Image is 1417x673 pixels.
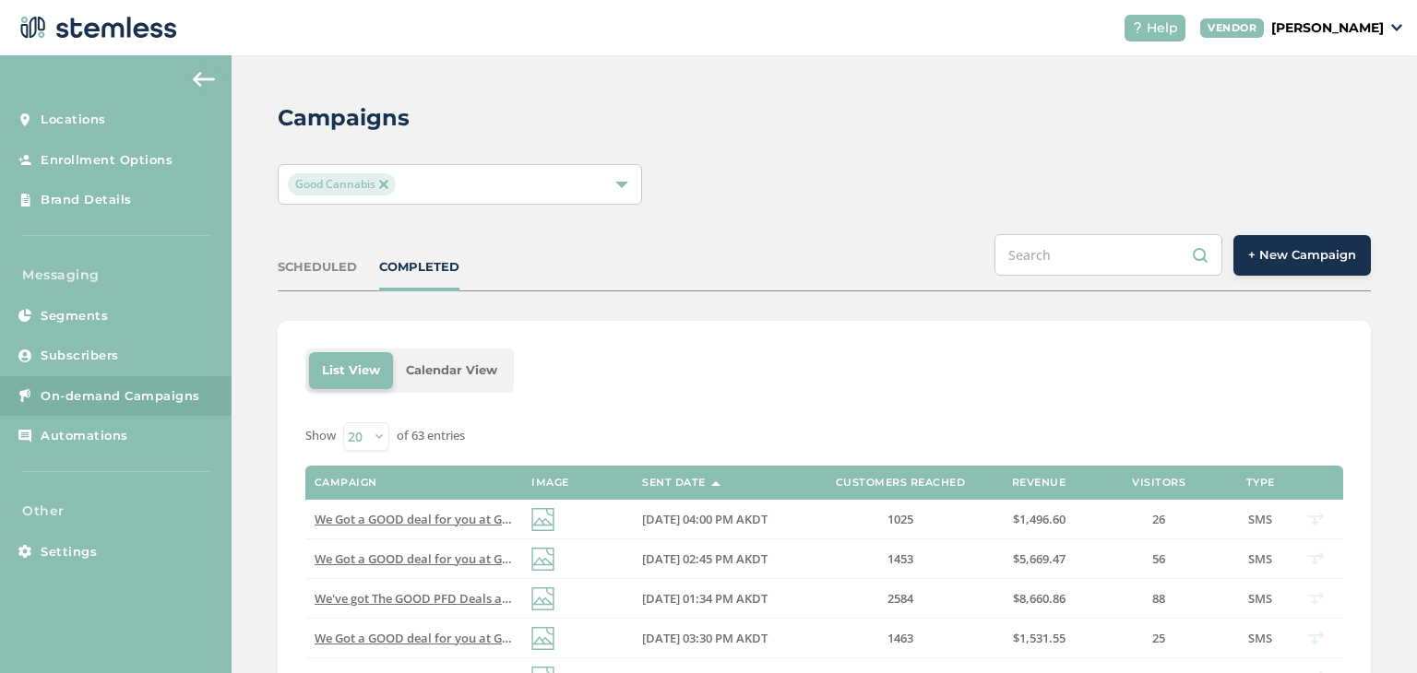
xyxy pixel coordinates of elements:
p: [PERSON_NAME] [1271,18,1384,38]
label: Visitors [1132,477,1185,489]
span: We Got a GOOD deal for you at GOOD ([STREET_ADDRESS][PERSON_NAME])! Reply END to cancel [315,550,859,567]
span: SMS [1248,590,1272,607]
li: List View [309,352,393,389]
span: 88 [1152,590,1165,607]
label: SMS [1242,512,1279,527]
span: 56 [1152,550,1165,567]
span: We Got a GOOD deal for you at GOOD ([STREET_ADDRESS][PERSON_NAME])! Reply END to cancel [315,630,859,646]
span: 2584 [887,590,913,607]
span: 25 [1152,630,1165,646]
label: Image [531,477,569,489]
label: 1463 [817,631,983,646]
span: Segments [41,307,108,325]
label: Sent Date [642,477,706,489]
label: We Got a GOOD deal for you at GOOD (356 Old Steese Hwy)! Reply END to cancel [315,551,513,567]
img: logo-dark-0685b13c.svg [15,9,177,46]
div: SCHEDULED [278,258,357,277]
label: SMS [1242,591,1279,607]
label: SMS [1242,551,1279,567]
span: 26 [1152,511,1165,527]
span: + New Campaign [1248,246,1356,265]
label: $8,660.86 [1002,591,1076,607]
span: On-demand Campaigns [41,387,200,406]
label: $5,669.47 [1002,551,1076,567]
span: Enrollment Options [41,151,173,170]
label: Campaign [315,477,377,489]
label: $1,496.60 [1002,512,1076,527]
label: 09/30/2025 03:30 PM AKDT [642,631,799,646]
label: of 63 entries [397,427,465,445]
img: icon-arrow-back-accent-c549486e.svg [193,72,215,87]
label: Customers Reached [836,477,966,489]
span: [DATE] 02:45 PM AKDT [642,550,768,567]
label: $1,531.55 [1002,631,1076,646]
img: icon-close-accent-8a337256.svg [379,180,388,189]
label: 25 [1094,631,1223,646]
span: $1,496.60 [1013,511,1066,527]
label: 88 [1094,591,1223,607]
span: Good Cannabis [288,173,396,195]
span: SMS [1248,550,1272,567]
iframe: Chat Widget [1325,584,1417,673]
span: Automations [41,427,128,445]
span: Help [1147,18,1178,38]
span: Settings [41,543,97,561]
button: + New Campaign [1233,235,1371,276]
label: 2584 [817,591,983,607]
img: icon-img-d887fa0c.svg [531,508,554,531]
span: $1,531.55 [1013,630,1066,646]
label: 1025 [817,512,983,527]
span: [DATE] 01:34 PM AKDT [642,590,768,607]
span: $8,660.86 [1013,590,1066,607]
span: 1463 [887,630,913,646]
div: VENDOR [1200,18,1264,38]
li: Calendar View [393,352,510,389]
img: icon-sort-1e1d7615.svg [711,481,720,486]
span: We Got a GOOD deal for you at GOOD ([STREET_ADDRESS][PERSON_NAME])! Reply END to cancel [315,511,859,527]
label: 10/02/2025 02:45 PM AKDT [642,551,799,567]
span: SMS [1248,630,1272,646]
div: COMPLETED [379,258,459,277]
label: SMS [1242,631,1279,646]
img: icon-img-d887fa0c.svg [531,627,554,650]
label: 26 [1094,512,1223,527]
img: icon_down-arrow-small-66adaf34.svg [1391,24,1402,31]
span: Brand Details [41,191,132,209]
label: We Got a GOOD deal for you at GOOD (356 Old Steese Hwy)! Reply END to cancel [315,512,513,527]
label: 56 [1094,551,1223,567]
span: [DATE] 04:00 PM AKDT [642,511,768,527]
span: 1025 [887,511,913,527]
h2: Campaigns [278,101,410,135]
label: We Got a GOOD deal for you at GOOD (356 Old Steese Hwy)! Reply END to cancel [315,631,513,646]
img: icon-help-white-03924b79.svg [1132,22,1143,33]
span: We've got The GOOD PFD Deals at GOOD ([STREET_ADDRESS][PERSON_NAME])! Reply END to cancel [315,590,875,607]
input: Search [994,234,1222,276]
label: Type [1246,477,1275,489]
span: SMS [1248,511,1272,527]
img: icon-img-d887fa0c.svg [531,587,554,610]
span: $5,669.47 [1013,550,1066,567]
span: Locations [41,111,106,129]
span: [DATE] 03:30 PM AKDT [642,630,768,646]
label: Show [305,427,336,445]
span: 1453 [887,550,913,567]
label: We've got The GOOD PFD Deals at GOOD (356 Old Steese Hwy)! Reply END to cancel [315,591,513,607]
span: Subscribers [41,347,119,365]
label: 1453 [817,551,983,567]
label: 10/04/2025 04:00 PM AKDT [642,512,799,527]
img: icon-img-d887fa0c.svg [531,548,554,571]
label: 10/02/2025 01:34 PM AKDT [642,591,799,607]
label: Revenue [1012,477,1066,489]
